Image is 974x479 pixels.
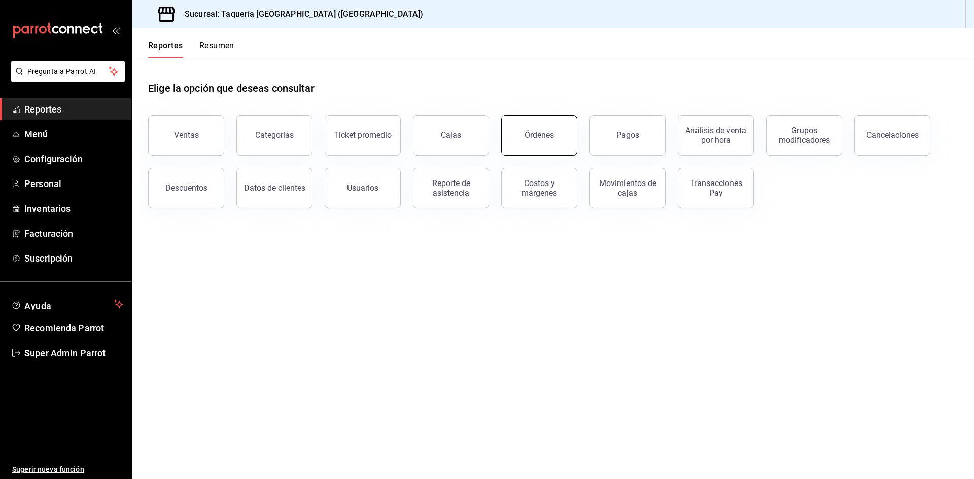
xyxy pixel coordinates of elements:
[24,227,123,240] span: Facturación
[441,130,461,140] div: Cajas
[525,130,554,140] div: Órdenes
[325,168,401,208] button: Usuarios
[24,346,123,360] span: Super Admin Parrot
[616,130,639,140] div: Pagos
[325,115,401,156] button: Ticket promedio
[501,168,577,208] button: Costos y márgenes
[148,41,183,58] button: Reportes
[255,130,294,140] div: Categorías
[177,8,423,20] h3: Sucursal: Taquería [GEOGRAPHIC_DATA] ([GEOGRAPHIC_DATA])
[684,178,747,198] div: Transacciones Pay
[501,115,577,156] button: Órdenes
[24,202,123,215] span: Inventarios
[236,168,312,208] button: Datos de clientes
[12,464,123,475] span: Sugerir nueva función
[596,178,659,198] div: Movimientos de cajas
[11,61,125,82] button: Pregunta a Parrot AI
[236,115,312,156] button: Categorías
[24,251,123,265] span: Suscripción
[24,102,123,116] span: Reportes
[112,26,120,34] button: open_drawer_menu
[24,127,123,141] span: Menú
[174,130,199,140] div: Ventas
[244,183,305,193] div: Datos de clientes
[165,183,207,193] div: Descuentos
[334,130,392,140] div: Ticket promedio
[413,115,489,156] button: Cajas
[766,115,842,156] button: Grupos modificadores
[866,130,919,140] div: Cancelaciones
[589,168,666,208] button: Movimientos de cajas
[27,66,109,77] span: Pregunta a Parrot AI
[24,152,123,166] span: Configuración
[7,73,125,84] a: Pregunta a Parrot AI
[148,168,224,208] button: Descuentos
[678,115,754,156] button: Análisis de venta por hora
[773,126,836,145] div: Grupos modificadores
[678,168,754,208] button: Transacciones Pay
[854,115,930,156] button: Cancelaciones
[148,115,224,156] button: Ventas
[413,168,489,208] button: Reporte de asistencia
[589,115,666,156] button: Pagos
[24,321,123,335] span: Recomienda Parrot
[148,81,315,96] h1: Elige la opción que deseas consultar
[24,177,123,191] span: Personal
[199,41,234,58] button: Resumen
[420,178,482,198] div: Reporte de asistencia
[148,41,234,58] div: navigation tabs
[684,126,747,145] div: Análisis de venta por hora
[508,178,571,198] div: Costos y márgenes
[347,183,378,193] div: Usuarios
[24,298,110,310] span: Ayuda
